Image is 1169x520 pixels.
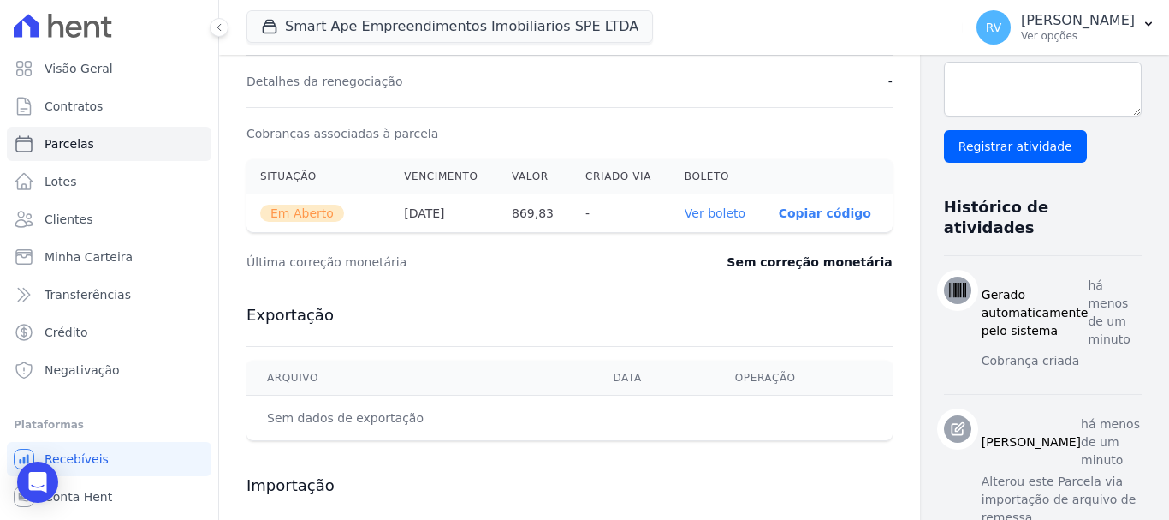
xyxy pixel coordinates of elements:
button: Smart Ape Empreendimentos Imobiliarios SPE LTDA [246,10,653,43]
span: Lotes [45,173,77,190]
div: Plataformas [14,415,205,435]
span: Clientes [45,211,92,228]
h3: [PERSON_NAME] [982,433,1081,451]
h3: Exportação [246,305,893,326]
th: Vencimento [390,159,498,194]
p: há menos de um minuto [1088,277,1142,349]
a: Recebíveis [7,442,211,476]
a: Visão Geral [7,51,211,86]
th: Data [592,361,714,396]
button: RV [PERSON_NAME] Ver opções [963,3,1169,51]
span: Visão Geral [45,60,113,77]
span: Parcelas [45,135,94,152]
th: Situação [246,159,390,194]
th: Boleto [671,159,765,194]
td: Sem dados de exportação [246,396,592,441]
span: Conta Hent [45,488,112,505]
th: Arquivo [246,361,592,396]
a: Parcelas [7,127,211,161]
dd: - [888,73,893,90]
th: Operação [715,361,893,396]
p: [PERSON_NAME] [1021,12,1135,29]
p: Ver opções [1021,29,1135,43]
dd: Sem correção monetária [727,254,892,271]
dt: Última correção monetária [246,254,628,271]
div: Open Intercom Messenger [17,462,58,503]
a: Negativação [7,353,211,387]
a: Crédito [7,315,211,350]
h3: Importação [246,475,893,496]
button: Copiar código [779,206,871,220]
a: Clientes [7,202,211,236]
a: Contratos [7,89,211,123]
span: Contratos [45,98,103,115]
h3: Gerado automaticamente pelo sistema [982,286,1089,340]
th: 869,83 [498,194,572,233]
span: Negativação [45,362,120,379]
th: Valor [498,159,572,194]
span: RV [986,21,1002,33]
a: Lotes [7,164,211,199]
span: Em Aberto [260,205,344,222]
th: [DATE] [390,194,498,233]
span: Transferências [45,286,131,303]
a: Transferências [7,278,211,312]
span: Crédito [45,324,88,341]
th: Criado via [572,159,671,194]
a: Minha Carteira [7,240,211,274]
dt: Detalhes da renegociação [246,73,403,90]
a: Conta Hent [7,480,211,514]
input: Registrar atividade [944,130,1087,163]
dt: Cobranças associadas à parcela [246,125,438,142]
th: - [572,194,671,233]
a: Ver boleto [685,206,745,220]
h3: Histórico de atividades [944,197,1128,238]
p: há menos de um minuto [1081,415,1142,469]
p: Cobrança criada [982,352,1142,370]
span: Recebíveis [45,451,109,468]
span: Minha Carteira [45,248,133,266]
